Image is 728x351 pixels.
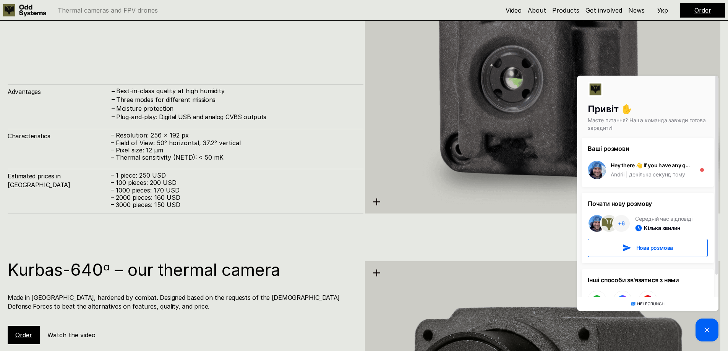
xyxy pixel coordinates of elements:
p: – 1 piece: 250 USD [111,172,356,179]
h4: – [112,95,115,104]
a: Video [506,6,522,14]
p: Укр [657,7,668,13]
p: – 1000 pieces: 170 USD [111,187,356,194]
h4: Made in [GEOGRAPHIC_DATA], hardened by combat. Designed based on the requests of the [DEMOGRAPHIC... [8,293,356,311]
a: Get involved [585,6,622,14]
a: About [528,6,546,14]
p: – Pixel size: 12 µm [111,147,356,154]
p: Best-in-class quality at high humidity [116,87,356,95]
p: – 3000 pieces: 150 USD [111,201,356,209]
h4: – [112,104,115,112]
a: Order [15,331,32,339]
iframe: HelpCrunch [575,74,720,343]
h4: – [112,87,115,95]
p: – Thermal sensitivity (NETD): < 50 mK [111,154,356,161]
p: – Field of View: 50° horizontal, 37.2° vertical [111,139,356,147]
h4: Three modes for different missions [116,95,356,104]
h1: Kurbas-640ᵅ – our thermal camera [8,261,356,278]
p: – 2000 pieces: 160 USD [111,194,356,201]
h4: Estimated prices in [GEOGRAPHIC_DATA] [8,172,111,189]
a: News [628,6,645,14]
h5: Watch the video [47,331,96,339]
a: Products [552,6,579,14]
a: Order [694,6,711,14]
h4: Plug-and-play: Digital USB and analog CVBS outputs [116,113,356,121]
p: Thermal cameras and FPV drones [58,7,158,13]
p: – Resolution: 256 x 192 px [111,132,356,139]
h4: Advantages [8,87,111,96]
p: – 100 pieces: 200 USD [111,179,356,186]
h4: Characteristics [8,132,111,140]
h4: – [112,112,115,121]
h4: Moisture protection [116,104,356,113]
